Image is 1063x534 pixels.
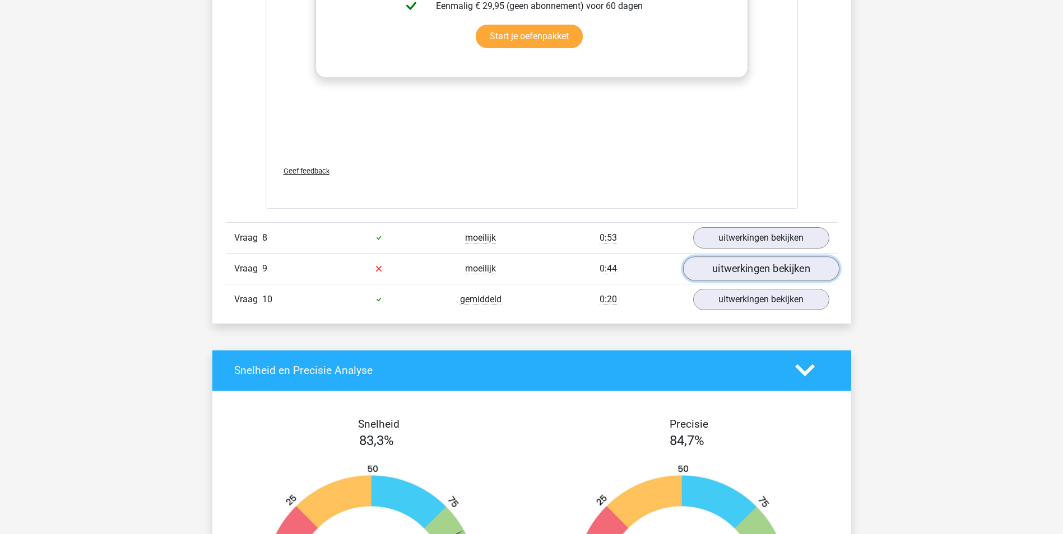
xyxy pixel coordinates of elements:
span: Vraag [234,293,262,306]
span: 0:53 [600,232,617,243]
span: 9 [262,263,267,274]
span: 10 [262,294,272,305]
a: uitwerkingen bekijken [693,227,829,249]
span: Vraag [234,262,262,275]
span: moeilijk [465,232,496,243]
a: uitwerkingen bekijken [693,289,829,310]
span: 8 [262,232,267,243]
a: Start je oefenpakket [476,25,583,48]
span: 0:20 [600,294,617,305]
a: uitwerkingen bekijken [683,256,839,281]
h4: Precisie [545,418,834,430]
span: Geef feedback [284,167,329,175]
span: moeilijk [465,263,496,274]
span: Vraag [234,231,262,245]
span: 83,3% [359,433,394,448]
span: gemiddeld [460,294,502,305]
h4: Snelheid en Precisie Analyse [234,364,778,377]
span: 0:44 [600,263,617,274]
h4: Snelheid [234,418,523,430]
span: 84,7% [670,433,704,448]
